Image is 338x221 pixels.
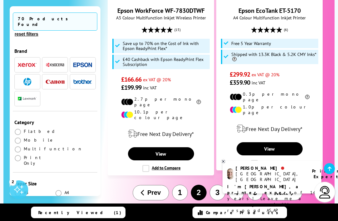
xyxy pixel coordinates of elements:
[123,57,208,67] span: £40 Cashback with Epson ReadyPrint Flex Subscription
[230,78,250,87] span: £359.90
[174,24,181,36] span: (15)
[9,178,16,185] div: 2
[121,75,141,83] span: £166.66
[192,207,287,218] a: Compare Products
[236,165,304,171] div: [PERSON_NAME]
[147,189,161,196] span: Prev
[38,210,121,215] span: Recently Viewed (1)
[46,80,64,84] img: Canon
[111,125,211,143] div: modal_delivery
[117,7,205,15] a: Epson WorkForce WF-7830DTWF
[172,185,188,200] button: 1
[251,160,289,167] label: Add to Compare
[24,128,57,134] span: Flatbed
[121,109,201,120] li: 10.1p per colour page
[24,155,55,166] span: Print Only
[46,63,64,67] img: Kyocera
[73,79,92,84] img: Brother
[133,185,169,200] button: Prev
[220,15,319,21] span: A4 Colour Multifunction Inkjet Printer
[14,48,96,54] div: Brand
[14,180,96,187] div: Paper Size
[238,7,301,15] a: Epson EcoTank ET-5170
[128,147,194,160] a: View
[142,165,181,172] label: Add to Compare
[24,137,55,143] span: Mobile
[227,184,300,195] b: I'm [PERSON_NAME], a printer expert
[23,78,31,86] img: HP
[206,210,282,215] span: Compare Products
[252,72,279,78] span: ex VAT @ 20%
[31,207,125,218] a: Recently Viewed (1)
[230,70,250,78] span: £299.92
[230,91,309,103] li: 0.3p per mono page
[73,63,92,67] img: Epson
[44,61,66,69] button: Kyocera
[220,120,319,138] div: modal_delivery
[16,78,38,86] button: HP
[143,77,171,83] span: ex VAT @ 20%
[319,186,331,198] img: user-headset-light.svg
[236,171,304,182] div: [GEOGRAPHIC_DATA], [GEOGRAPHIC_DATA]
[18,97,37,101] img: Lexmark
[121,96,201,108] li: 2.7p per mono page
[121,83,141,92] span: £199.99
[231,52,317,62] span: Shipped with 13.3K Black & 5.2K CMY Inks*
[230,104,309,115] li: 1.0p per colour page
[71,61,94,69] button: Epson
[210,185,225,200] button: 3
[13,13,97,31] span: 70 Products Found
[14,119,96,125] div: Category
[284,24,288,36] span: (6)
[231,41,271,46] span: Free 5 Year Warranty
[237,142,303,155] a: View
[123,41,208,51] span: Save up to 70% on the Cost of Ink with Epson ReadyPrint Flex*
[64,190,70,195] span: A4
[24,146,83,152] span: Multifunction
[44,78,66,86] button: Canon
[143,85,157,91] span: inc VAT
[18,63,37,67] img: Xerox
[227,184,317,213] p: of 14 years! Leave me a message and I'll respond ASAP
[252,80,265,86] span: inc VAT
[16,94,38,103] button: Lexmark
[227,168,233,179] img: ashley-livechat.png
[71,78,94,86] button: Brother
[13,31,40,37] button: reset filters
[16,61,38,69] button: Xerox
[111,15,211,21] span: A3 Colour Multifunction Inkjet Wireless Printer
